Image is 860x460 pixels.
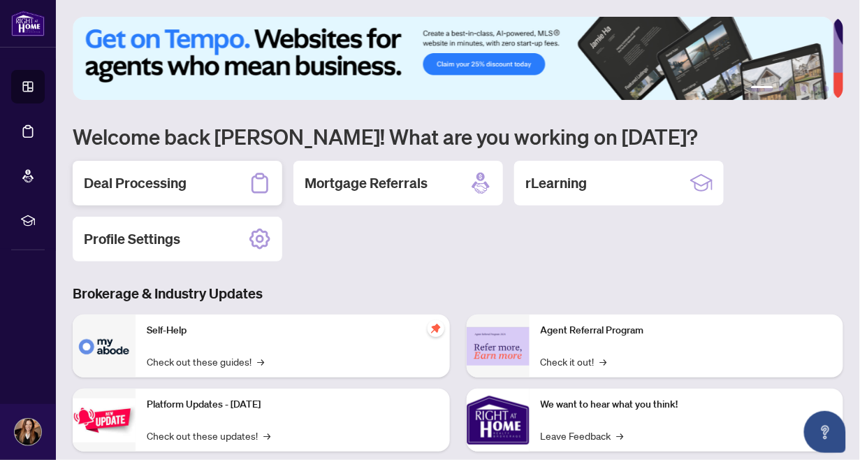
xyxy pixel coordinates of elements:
[73,123,843,150] h1: Welcome back [PERSON_NAME]! What are you working on [DATE]?
[600,354,607,369] span: →
[15,419,41,445] img: Profile Icon
[812,86,818,92] button: 5
[617,428,624,443] span: →
[467,389,530,452] img: We want to hear what you think!
[147,354,264,369] a: Check out these guides!→
[73,398,136,443] img: Platform Updates - July 21, 2025
[73,284,843,303] h3: Brokerage & Industry Updates
[541,428,624,443] a: Leave Feedback→
[541,397,833,412] p: We want to hear what you think!
[263,428,270,443] span: →
[73,315,136,378] img: Self-Help
[73,17,833,100] img: Slide 0
[801,86,807,92] button: 4
[84,229,180,249] h2: Profile Settings
[790,86,796,92] button: 3
[751,86,773,92] button: 1
[11,10,45,36] img: logo
[84,173,187,193] h2: Deal Processing
[147,397,439,412] p: Platform Updates - [DATE]
[428,320,444,337] span: pushpin
[147,428,270,443] a: Check out these updates!→
[541,354,607,369] a: Check it out!→
[467,327,530,366] img: Agent Referral Program
[779,86,785,92] button: 2
[824,86,829,92] button: 6
[305,173,428,193] h2: Mortgage Referrals
[804,411,846,453] button: Open asap
[257,354,264,369] span: →
[525,173,587,193] h2: rLearning
[147,323,439,338] p: Self-Help
[541,323,833,338] p: Agent Referral Program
